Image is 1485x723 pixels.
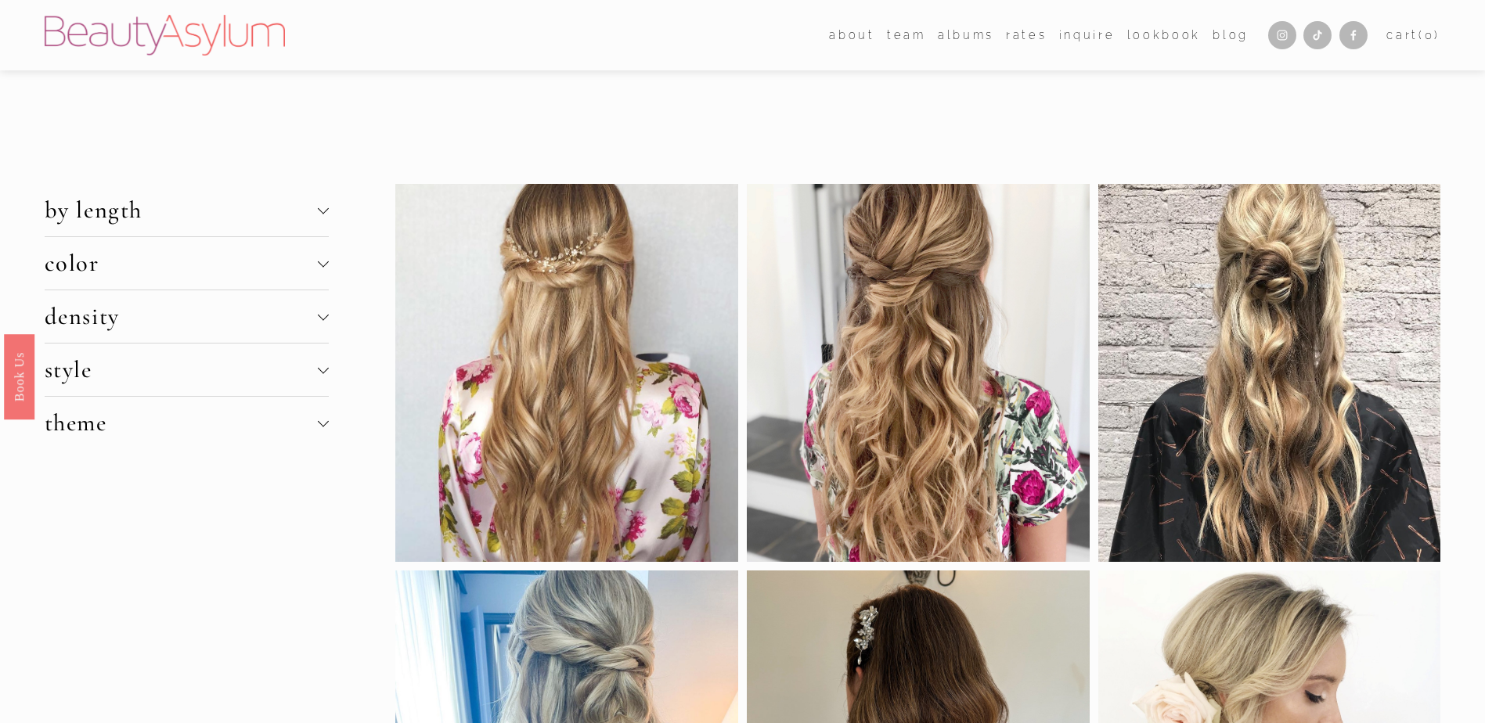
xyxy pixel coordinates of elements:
[887,25,926,46] span: team
[887,23,926,46] a: folder dropdown
[4,334,34,419] a: Book Us
[45,249,318,278] span: color
[45,302,318,331] span: density
[45,196,318,225] span: by length
[1339,21,1368,49] a: Facebook
[1006,23,1047,46] a: Rates
[829,25,874,46] span: about
[1268,21,1296,49] a: Instagram
[45,408,318,437] span: theme
[45,15,285,56] img: Beauty Asylum | Bridal Hair &amp; Makeup Charlotte &amp; Atlanta
[1303,21,1332,49] a: TikTok
[1425,28,1435,41] span: 0
[45,344,329,396] button: style
[1127,23,1201,46] a: Lookbook
[1418,28,1440,41] span: ( )
[938,23,994,46] a: albums
[1386,25,1440,46] a: 0 items in cart
[45,397,329,449] button: theme
[1059,23,1116,46] a: Inquire
[45,237,329,290] button: color
[1213,23,1249,46] a: Blog
[45,184,329,236] button: by length
[45,290,329,343] button: density
[45,355,318,384] span: style
[829,23,874,46] a: folder dropdown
